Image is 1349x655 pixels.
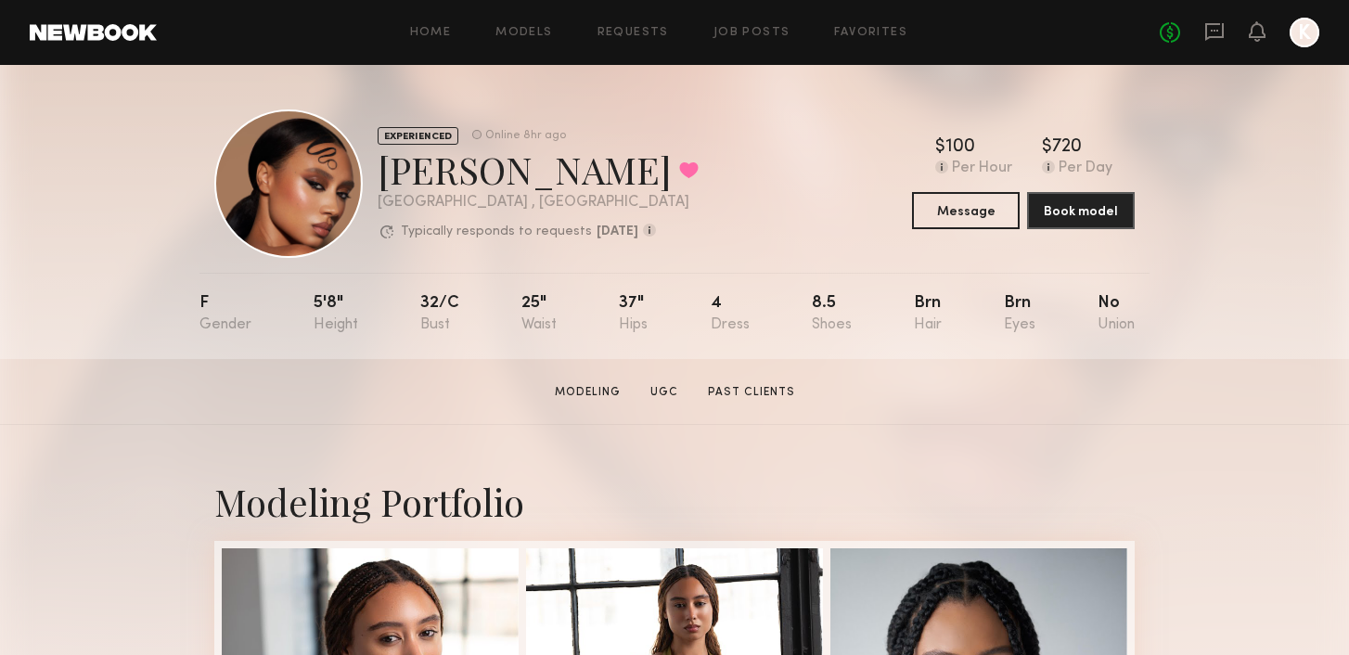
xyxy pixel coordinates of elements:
[945,138,975,157] div: 100
[485,130,566,142] div: Online 8hr ago
[834,27,907,39] a: Favorites
[1052,138,1082,157] div: 720
[378,195,699,211] div: [GEOGRAPHIC_DATA] , [GEOGRAPHIC_DATA]
[401,225,592,238] p: Typically responds to requests
[619,295,648,333] div: 37"
[495,27,552,39] a: Models
[812,295,852,333] div: 8.5
[935,138,945,157] div: $
[597,27,669,39] a: Requests
[914,295,942,333] div: Brn
[643,384,686,401] a: UGC
[1098,295,1135,333] div: No
[1290,18,1319,47] a: K
[597,225,638,238] b: [DATE]
[1059,161,1112,177] div: Per Day
[952,161,1012,177] div: Per Hour
[314,295,358,333] div: 5'8"
[378,127,458,145] div: EXPERIENCED
[1042,138,1052,157] div: $
[420,295,459,333] div: 32/c
[521,295,557,333] div: 25"
[378,145,699,194] div: [PERSON_NAME]
[713,27,790,39] a: Job Posts
[912,192,1020,229] button: Message
[700,384,803,401] a: Past Clients
[547,384,628,401] a: Modeling
[1004,295,1035,333] div: Brn
[711,295,750,333] div: 4
[410,27,452,39] a: Home
[1027,192,1135,229] button: Book model
[199,295,251,333] div: F
[214,477,1135,526] div: Modeling Portfolio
